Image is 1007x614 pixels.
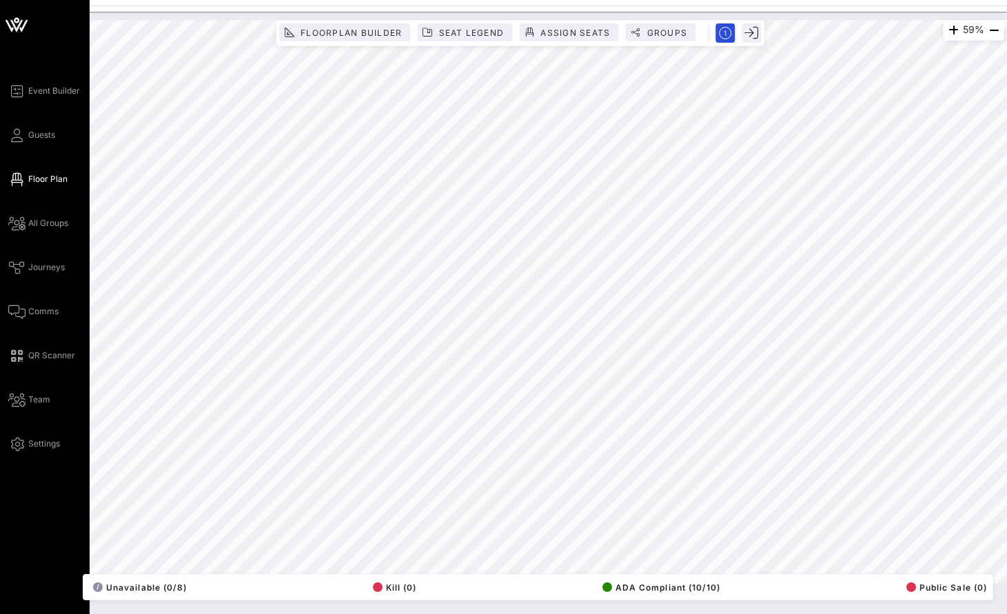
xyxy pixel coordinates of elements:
a: QR Scanner [8,347,75,364]
button: Seat Legend [417,23,512,41]
a: Team [8,391,50,408]
span: Event Builder [28,85,80,97]
span: Public Sale (0) [906,582,987,593]
span: Floorplan Builder [300,28,402,38]
span: ADA Compliant (10/10) [602,582,721,593]
span: Team [28,393,50,406]
button: Public Sale (0) [902,577,987,597]
span: Seat Legend [438,28,504,38]
span: Kill (0) [373,582,417,593]
span: Assign Seats [540,28,610,38]
button: Assign Seats [519,23,618,41]
span: Guests [28,129,55,141]
a: All Groups [8,215,68,232]
a: Guests [8,127,55,143]
button: /Unavailable (0/8) [89,577,187,597]
a: Comms [8,303,59,320]
span: Comms [28,305,59,318]
a: Floor Plan [8,171,68,187]
button: ADA Compliant (10/10) [598,577,721,597]
span: Journeys [28,261,65,274]
a: Journeys [8,259,65,276]
a: Settings [8,436,60,452]
span: Floor Plan [28,173,68,185]
span: Settings [28,438,60,450]
div: 59% [943,20,1004,41]
span: Groups [646,28,687,38]
button: Groups [625,23,695,41]
span: All Groups [28,217,68,229]
span: Unavailable (0/8) [93,582,187,593]
span: QR Scanner [28,349,75,362]
div: / [93,582,103,592]
button: Floorplan Builder [279,23,410,41]
a: Event Builder [8,83,80,99]
button: Kill (0) [369,577,417,597]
